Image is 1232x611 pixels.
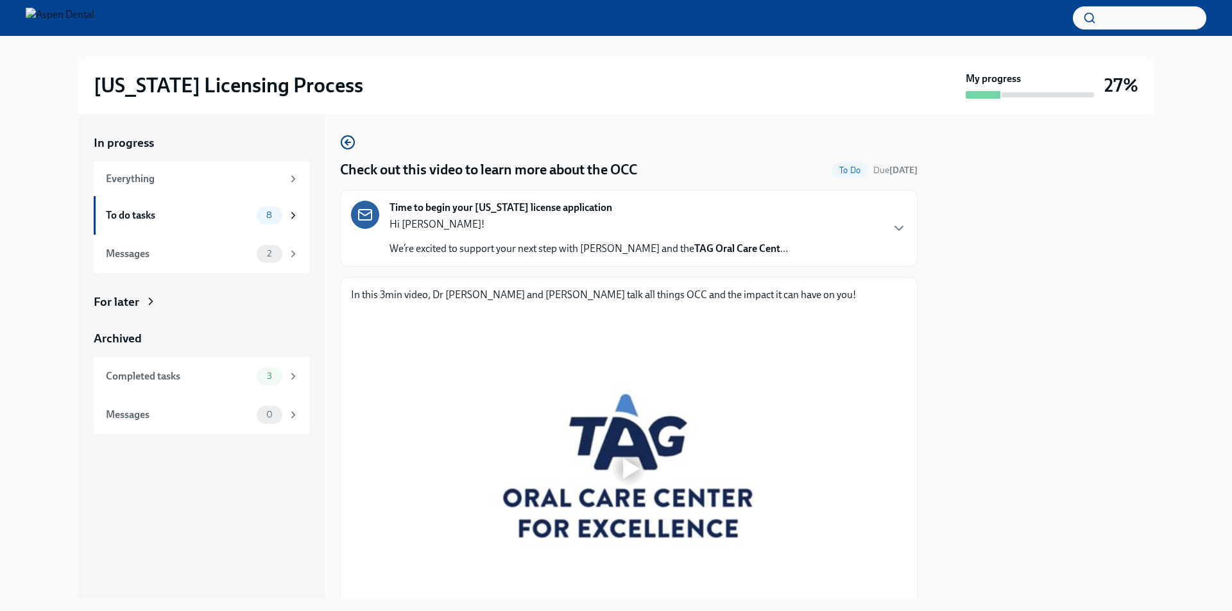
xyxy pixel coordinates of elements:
a: In progress [94,135,309,151]
div: Completed tasks [106,369,252,383]
h2: [US_STATE] Licensing Process [94,72,363,98]
a: To do tasks8 [94,196,309,235]
strong: Time to begin your [US_STATE] license application [389,201,612,215]
a: Messages0 [94,396,309,434]
h3: 27% [1104,74,1138,97]
div: Messages [106,247,252,261]
p: We’re excited to support your next step with [PERSON_NAME] and the ... [389,242,788,256]
a: Everything [94,162,309,196]
strong: My progress [966,72,1021,86]
strong: TAG Oral Care Cent [694,242,780,255]
span: 8 [259,210,280,220]
span: Due [873,165,918,176]
span: 0 [259,410,280,419]
a: Archived [94,330,309,347]
a: For later [94,294,309,310]
h4: Check out this video to learn more about the OCC [340,160,637,180]
span: To Do [832,165,868,175]
strong: [DATE] [889,165,918,176]
img: Aspen Dental [26,8,94,28]
div: Messages [106,408,252,422]
a: Messages2 [94,235,309,273]
span: August 21st, 2025 12:00 [873,164,918,176]
span: 3 [259,371,280,381]
div: To do tasks [106,208,252,222]
div: For later [94,294,139,310]
p: Hi [PERSON_NAME]! [389,217,788,231]
a: Completed tasks3 [94,357,309,396]
span: 2 [259,249,279,258]
p: In this 3min video, Dr [PERSON_NAME] and [PERSON_NAME] talk all things OCC and the impact it can ... [351,288,907,302]
div: Everything [106,172,282,186]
